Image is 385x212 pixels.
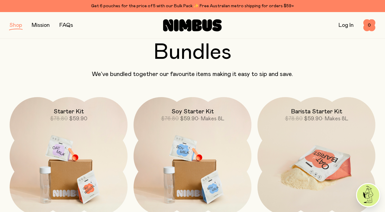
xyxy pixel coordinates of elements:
span: $59.90 [304,116,322,122]
h2: Barista Starter Kit [291,108,342,115]
span: $78.80 [285,116,303,122]
h2: Soy Starter Kit [172,108,214,115]
a: Log In [339,23,354,28]
p: We’ve bundled together our favourite items making it easy to sip and save. [10,71,375,78]
span: $59.90 [180,116,198,122]
img: agent [357,184,379,206]
h2: Bundles [10,42,375,63]
a: FAQs [59,23,73,28]
span: • Makes 8L [198,116,224,122]
span: $76.80 [161,116,179,122]
h2: Starter Kit [54,108,84,115]
div: Get 6 pouches for the price of 5 with our Bulk Pack ✨ Free Australian metro shipping for orders $59+ [10,2,375,10]
span: $78.80 [50,116,68,122]
a: Mission [32,23,50,28]
span: $59.90 [69,116,87,122]
button: 0 [363,19,375,31]
span: • Makes 8L [322,116,348,122]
